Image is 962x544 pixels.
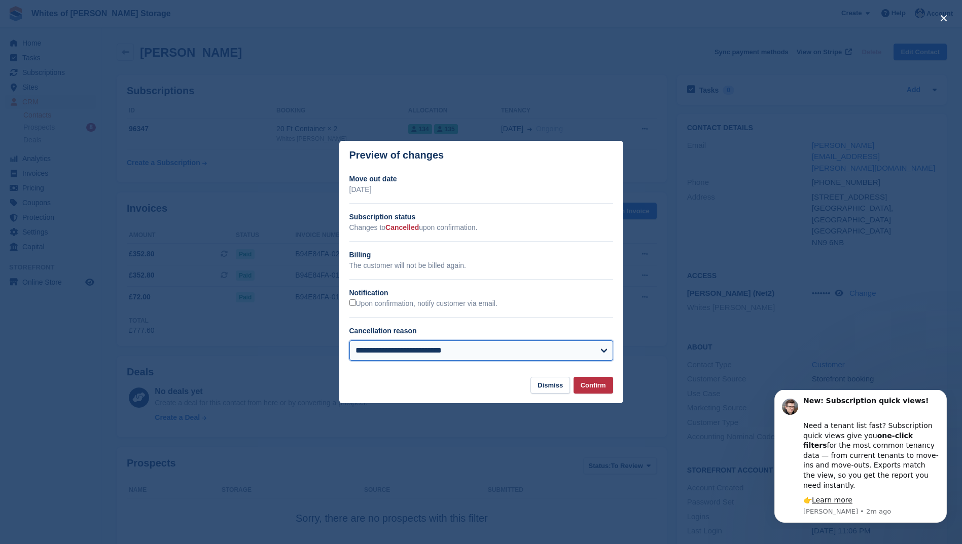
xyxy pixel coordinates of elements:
[349,174,613,184] h2: Move out date
[53,106,93,114] a: Learn more
[44,117,180,126] p: Message from Steven, sent 2m ago
[385,223,419,231] span: Cancelled
[44,6,180,115] div: Message content
[44,7,169,15] b: New: Subscription quick views!
[936,10,952,26] button: close
[349,149,444,161] p: Preview of changes
[44,105,180,115] div: 👉
[349,250,613,260] h2: Billing
[759,390,962,529] iframe: Intercom notifications message
[574,377,613,394] button: Confirm
[349,299,356,306] input: Upon confirmation, notify customer via email.
[349,184,613,195] p: [DATE]
[349,222,613,233] p: Changes to upon confirmation.
[349,288,613,298] h2: Notification
[44,21,180,100] div: Need a tenant list fast? Subscription quick views give you for the most common tenancy data — fro...
[349,260,613,271] p: The customer will not be billed again.
[349,299,497,308] label: Upon confirmation, notify customer via email.
[349,212,613,222] h2: Subscription status
[349,327,417,335] label: Cancellation reason
[530,377,570,394] button: Dismiss
[23,9,39,25] img: Profile image for Steven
